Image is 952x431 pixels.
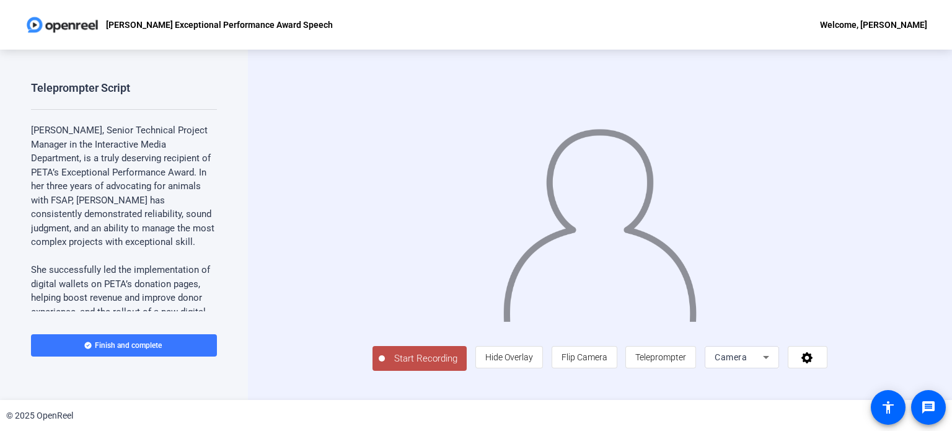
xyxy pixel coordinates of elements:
span: Teleprompter [635,352,686,362]
p: She successfully led the implementation of digital wallets on PETA’s donation pages, helping boos... [31,263,217,375]
span: Flip Camera [562,352,607,362]
mat-icon: accessibility [881,400,896,415]
button: Hide Overlay [475,346,543,368]
p: [PERSON_NAME], Senior Technical Project Manager in the Interactive Media Department, is a truly d... [31,123,217,249]
span: Camera [715,352,747,362]
img: overlay [501,117,698,322]
button: Teleprompter [625,346,696,368]
span: Finish and complete [95,340,162,350]
div: Welcome, [PERSON_NAME] [820,17,927,32]
span: Start Recording [385,352,467,366]
button: Start Recording [372,346,467,371]
span: Hide Overlay [485,352,533,362]
button: Finish and complete [31,334,217,357]
div: Teleprompter Script [31,81,130,96]
img: OpenReel logo [25,12,100,37]
p: [PERSON_NAME] Exceptional Performance Award Speech [106,17,333,32]
mat-icon: message [921,400,936,415]
div: © 2025 OpenReel [6,409,73,422]
button: Flip Camera [552,346,617,368]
